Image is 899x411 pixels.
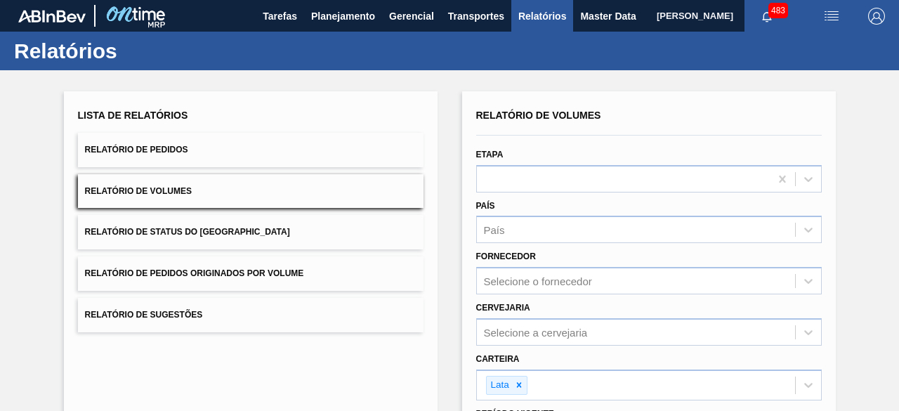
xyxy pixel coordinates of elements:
[476,150,504,159] label: Etapa
[448,8,504,25] span: Transportes
[78,174,424,209] button: Relatório de Volumes
[476,354,520,364] label: Carteira
[744,6,789,26] button: Notificações
[389,8,434,25] span: Gerencial
[518,8,566,25] span: Relatórios
[580,8,636,25] span: Master Data
[78,110,188,121] span: Lista de Relatórios
[85,310,203,320] span: Relatório de Sugestões
[263,8,297,25] span: Tarefas
[311,8,375,25] span: Planejamento
[484,224,505,236] div: País
[85,145,188,155] span: Relatório de Pedidos
[476,201,495,211] label: País
[487,377,511,394] div: Lata
[78,133,424,167] button: Relatório de Pedidos
[85,227,290,237] span: Relatório de Status do [GEOGRAPHIC_DATA]
[823,8,840,25] img: userActions
[768,3,788,18] span: 483
[484,275,592,287] div: Selecione o fornecedor
[476,252,536,261] label: Fornecedor
[85,186,192,196] span: Relatório de Volumes
[14,43,263,59] h1: Relatórios
[78,256,424,291] button: Relatório de Pedidos Originados por Volume
[476,303,530,313] label: Cervejaria
[484,326,588,338] div: Selecione a cervejaria
[868,8,885,25] img: Logout
[78,298,424,332] button: Relatório de Sugestões
[78,215,424,249] button: Relatório de Status do [GEOGRAPHIC_DATA]
[18,10,86,22] img: TNhmsLtSVTkK8tSr43FrP2fwEKptu5GPRR3wAAAABJRU5ErkJggg==
[85,268,304,278] span: Relatório de Pedidos Originados por Volume
[476,110,601,121] span: Relatório de Volumes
